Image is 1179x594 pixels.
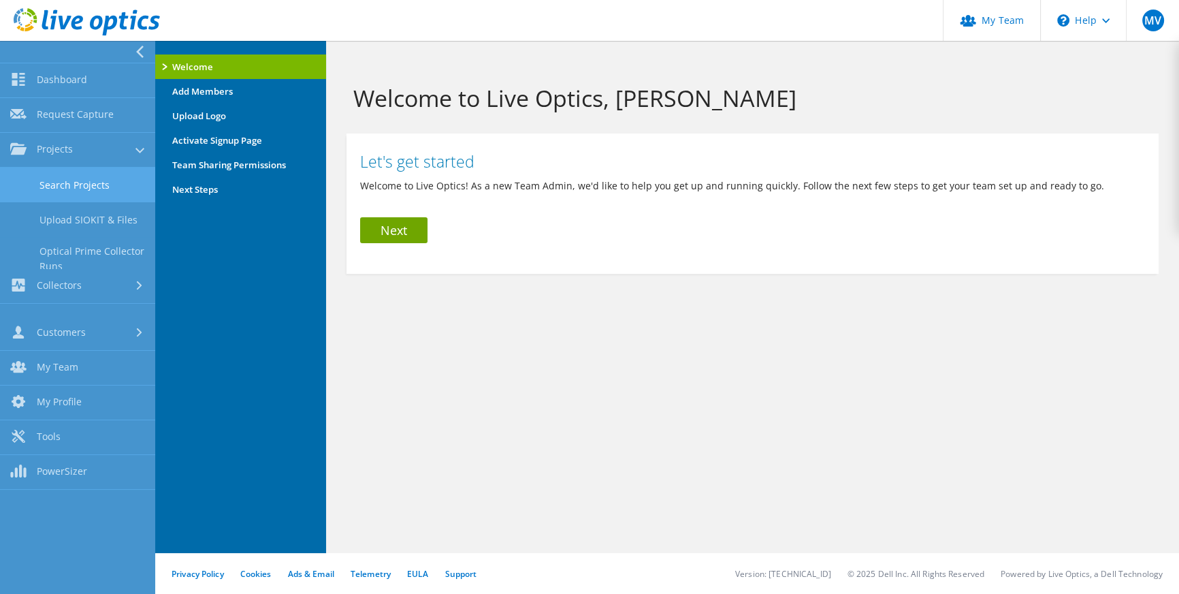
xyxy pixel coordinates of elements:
[1142,10,1164,31] span: MV
[172,568,224,580] a: Privacy Policy
[735,568,831,580] li: Version: [TECHNICAL_ID]
[351,568,391,580] a: Telemetry
[360,154,1145,169] h2: Let's get started
[155,104,326,128] li: Upload Logo
[240,568,272,580] a: Cookies
[360,217,427,243] a: Next
[1057,14,1069,27] svg: \n
[155,128,326,153] li: Activate Signup Page
[407,568,428,580] a: EULA
[847,568,984,580] li: © 2025 Dell Inc. All Rights Reserved
[155,153,326,177] li: Team Sharing Permissions
[155,79,326,104] li: Add Members
[1001,568,1163,580] li: Powered by Live Optics, a Dell Technology
[155,177,326,202] li: Next Steps
[445,568,477,580] a: Support
[288,568,334,580] a: Ads & Email
[353,84,1145,112] h1: Welcome to Live Optics, [PERSON_NAME]
[155,54,326,79] li: Welcome
[360,178,1145,193] p: Welcome to Live Optics! As a new Team Admin, we'd like to help you get up and running quickly. Fo...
